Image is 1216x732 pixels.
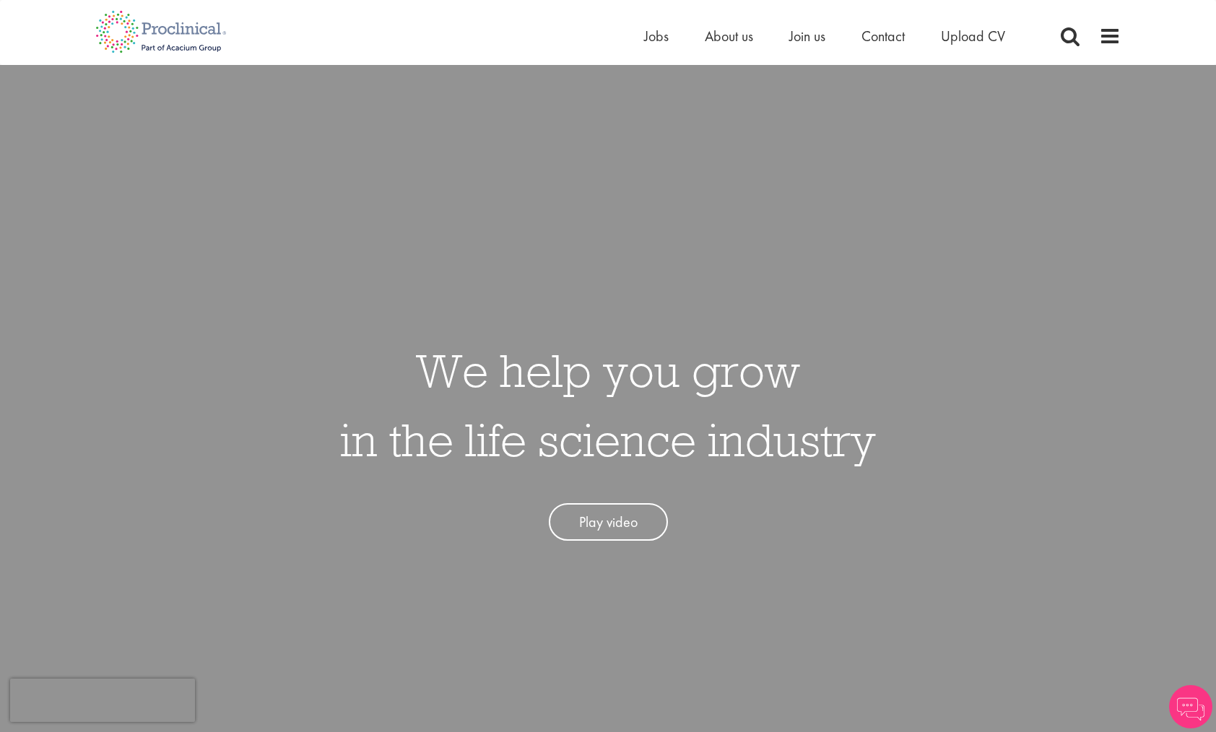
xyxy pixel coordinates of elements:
a: Jobs [644,27,669,45]
a: Play video [549,503,668,541]
img: Chatbot [1169,685,1212,728]
a: About us [705,27,753,45]
a: Join us [789,27,825,45]
a: Contact [861,27,905,45]
h1: We help you grow in the life science industry [340,336,876,474]
a: Upload CV [941,27,1005,45]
